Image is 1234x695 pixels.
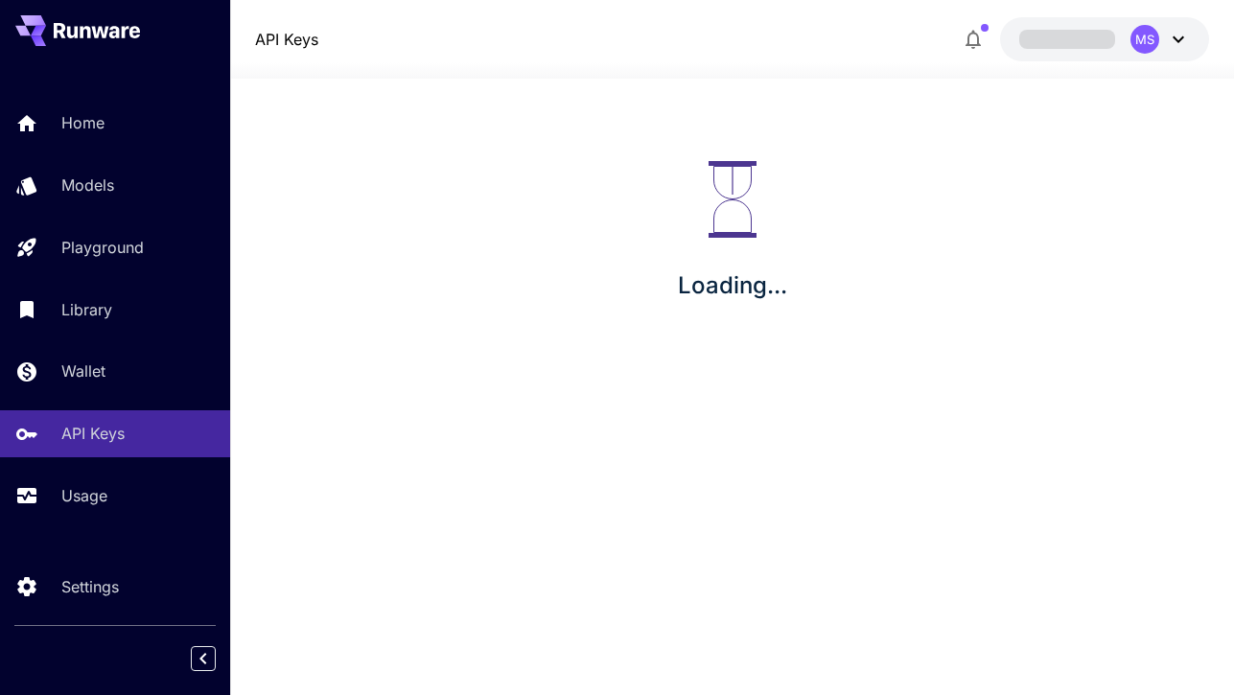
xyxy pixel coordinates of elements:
[255,28,318,51] nav: breadcrumb
[61,484,107,507] p: Usage
[61,359,105,382] p: Wallet
[1130,25,1159,54] div: MS
[191,646,216,671] button: Collapse sidebar
[255,28,318,51] a: API Keys
[205,641,230,676] div: Collapse sidebar
[1000,17,1209,61] button: MS
[678,268,787,303] p: Loading...
[61,174,114,197] p: Models
[61,575,119,598] p: Settings
[61,422,125,445] p: API Keys
[61,298,112,321] p: Library
[61,236,144,259] p: Playground
[61,111,105,134] p: Home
